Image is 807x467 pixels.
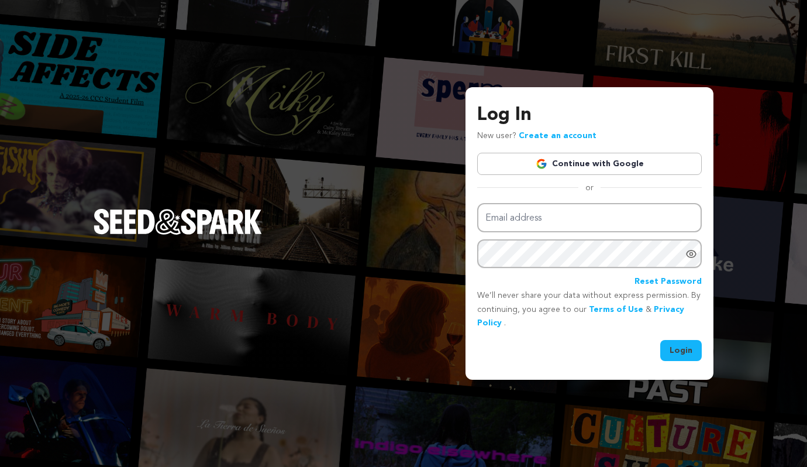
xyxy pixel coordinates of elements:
a: Continue with Google [477,153,702,175]
a: Terms of Use [589,305,643,314]
a: Create an account [519,132,596,140]
input: Email address [477,203,702,233]
p: New user? [477,129,596,143]
img: Seed&Spark Logo [94,209,262,235]
button: Login [660,340,702,361]
h3: Log In [477,101,702,129]
span: or [578,182,601,194]
a: Seed&Spark Homepage [94,209,262,258]
img: Google logo [536,158,547,170]
a: Reset Password [634,275,702,289]
a: Show password as plain text. Warning: this will display your password on the screen. [685,248,697,260]
p: We’ll never share your data without express permission. By continuing, you agree to our & . [477,289,702,331]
